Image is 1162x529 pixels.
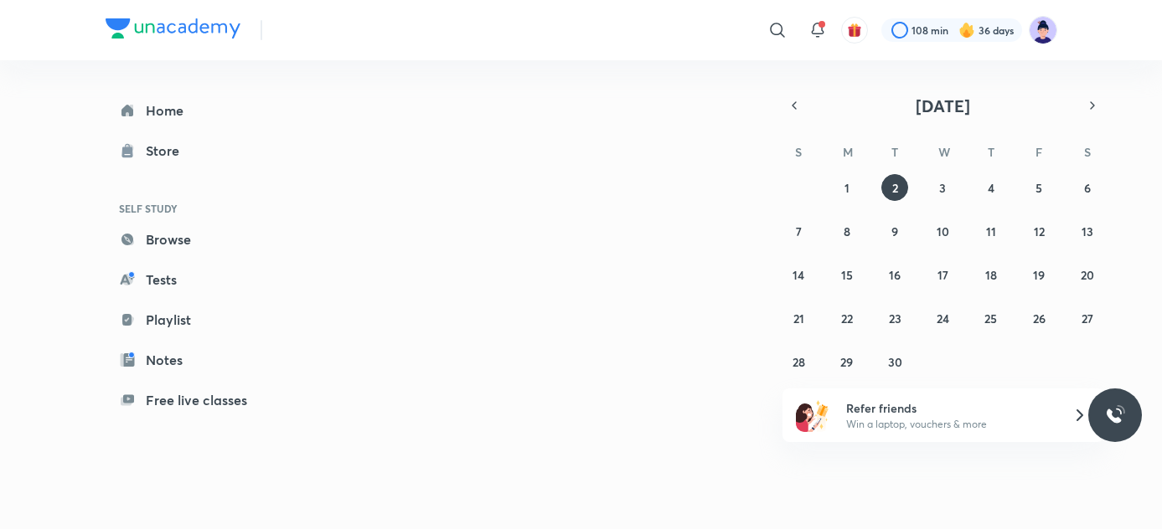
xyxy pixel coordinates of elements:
[793,311,804,326] abbr: September 21, 2025
[846,399,1052,417] h6: Refer friends
[929,218,956,244] button: September 10, 2025
[793,354,805,370] abbr: September 28, 2025
[1082,223,1093,239] abbr: September 13, 2025
[958,22,975,39] img: streak
[889,267,901,283] abbr: September 16, 2025
[1081,267,1094,283] abbr: September 20, 2025
[937,267,948,283] abbr: September 17, 2025
[843,144,853,160] abbr: Monday
[988,144,994,160] abbr: Thursday
[106,134,300,167] a: Store
[978,218,1004,244] button: September 11, 2025
[841,311,853,326] abbr: September 22, 2025
[1082,311,1093,326] abbr: September 27, 2025
[1033,267,1045,283] abbr: September 19, 2025
[1074,305,1101,331] button: September 27, 2025
[834,174,860,201] button: September 1, 2025
[889,311,901,326] abbr: September 23, 2025
[978,174,1004,201] button: September 4, 2025
[978,261,1004,288] button: September 18, 2025
[796,223,802,239] abbr: September 7, 2025
[785,305,812,331] button: September 21, 2025
[106,263,300,296] a: Tests
[1033,311,1046,326] abbr: September 26, 2025
[891,223,898,239] abbr: September 9, 2025
[841,267,853,283] abbr: September 15, 2025
[985,267,997,283] abbr: September 18, 2025
[1025,261,1052,288] button: September 19, 2025
[916,95,970,117] span: [DATE]
[146,141,189,161] div: Store
[793,267,804,283] abbr: September 14, 2025
[106,223,300,256] a: Browse
[106,303,300,336] a: Playlist
[891,144,898,160] abbr: Tuesday
[846,417,1052,432] p: Win a laptop, vouchers & more
[834,218,860,244] button: September 8, 2025
[938,144,950,160] abbr: Wednesday
[1029,16,1057,44] img: Ravi Chalotra
[937,223,949,239] abbr: September 10, 2025
[1025,218,1052,244] button: September 12, 2025
[844,223,850,239] abbr: September 8, 2025
[929,261,956,288] button: September 17, 2025
[881,348,908,375] button: September 30, 2025
[1025,305,1052,331] button: September 26, 2025
[796,398,829,432] img: referral
[106,18,240,39] img: Company Logo
[988,180,994,196] abbr: September 4, 2025
[881,261,908,288] button: September 16, 2025
[937,311,949,326] abbr: September 24, 2025
[834,305,860,331] button: September 22, 2025
[929,305,956,331] button: September 24, 2025
[978,305,1004,331] button: September 25, 2025
[1105,405,1125,425] img: ttu
[888,354,902,370] abbr: September 30, 2025
[881,218,908,244] button: September 9, 2025
[1084,180,1091,196] abbr: September 6, 2025
[939,180,946,196] abbr: September 3, 2025
[1074,218,1101,244] button: September 13, 2025
[106,383,300,417] a: Free live classes
[834,261,860,288] button: September 15, 2025
[785,218,812,244] button: September 7, 2025
[984,311,997,326] abbr: September 25, 2025
[1034,223,1045,239] abbr: September 12, 2025
[106,94,300,127] a: Home
[881,174,908,201] button: September 2, 2025
[1074,174,1101,201] button: September 6, 2025
[1035,144,1042,160] abbr: Friday
[847,23,862,38] img: avatar
[1035,180,1042,196] abbr: September 5, 2025
[106,18,240,43] a: Company Logo
[1074,261,1101,288] button: September 20, 2025
[881,305,908,331] button: September 23, 2025
[844,180,850,196] abbr: September 1, 2025
[106,343,300,377] a: Notes
[840,354,853,370] abbr: September 29, 2025
[892,180,898,196] abbr: September 2, 2025
[834,348,860,375] button: September 29, 2025
[785,348,812,375] button: September 28, 2025
[1025,174,1052,201] button: September 5, 2025
[806,94,1081,117] button: [DATE]
[795,144,802,160] abbr: Sunday
[841,17,868,44] button: avatar
[106,194,300,223] h6: SELF STUDY
[929,174,956,201] button: September 3, 2025
[986,223,996,239] abbr: September 11, 2025
[785,261,812,288] button: September 14, 2025
[1084,144,1091,160] abbr: Saturday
